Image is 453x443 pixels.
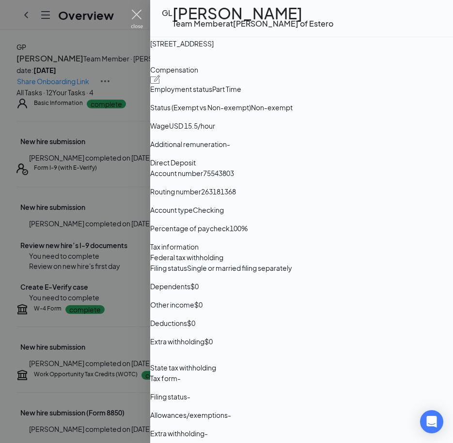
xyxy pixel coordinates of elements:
[172,18,333,29] div: Team Member at [PERSON_NAME] of Estero
[150,65,198,74] span: Compensation
[150,187,201,196] span: Routing number
[150,85,212,93] span: Employment status
[172,8,333,18] h1: [PERSON_NAME]
[150,282,190,291] span: Dependents
[150,224,230,233] span: Percentage of paycheck
[150,39,214,48] span: [STREET_ADDRESS]
[169,121,215,130] span: USD 15.5/hour
[204,337,213,346] span: $0
[150,264,187,272] span: Filing status
[187,319,195,327] span: $0
[228,411,231,419] span: -
[212,85,241,93] span: Part Time
[150,374,177,383] span: Tax form
[150,140,227,148] span: Additional remuneration
[201,187,236,196] span: 263181368
[150,429,204,438] span: Extra withholding
[150,206,193,214] span: Account type
[150,158,196,167] span: Direct Deposit
[150,169,203,177] span: Account number
[150,253,223,262] span: Federal tax withholding
[193,206,224,214] span: Checking
[162,8,172,18] div: GL
[150,319,187,327] span: Deductions
[150,300,194,309] span: Other income
[194,300,203,309] span: $0
[227,140,230,148] span: -
[230,224,248,233] span: 100%
[190,282,199,291] span: $0
[150,337,204,346] span: Extra withholding
[204,429,208,438] span: -
[150,363,216,372] span: State tax withholding
[187,264,292,272] span: Single or married filing separately
[187,392,190,401] span: -
[150,392,187,401] span: Filing status
[177,374,181,383] span: -
[150,411,228,419] span: Allowances/exemptions
[203,169,234,177] span: 75543803
[150,103,251,112] span: Status (Exempt vs Non-exempt)
[150,121,169,130] span: Wage
[420,410,443,433] div: Open Intercom Messenger
[150,241,453,252] span: Tax information
[251,103,293,112] span: Non-exempt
